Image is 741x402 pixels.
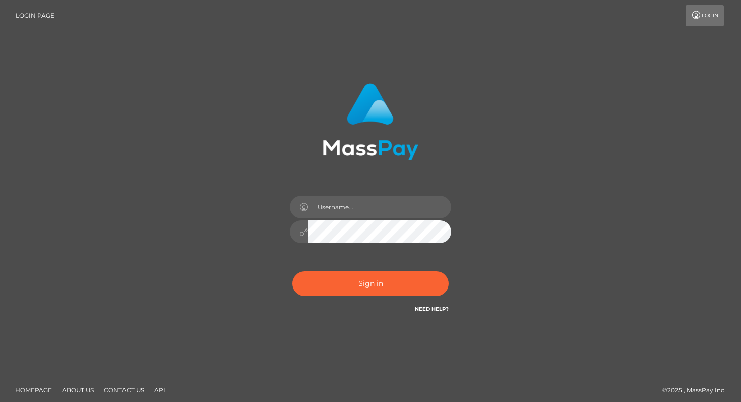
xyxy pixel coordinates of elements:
div: © 2025 , MassPay Inc. [662,385,733,396]
input: Username... [308,196,451,218]
a: Login Page [16,5,54,26]
a: Contact Us [100,382,148,398]
button: Sign in [292,271,449,296]
img: MassPay Login [323,83,418,160]
a: Homepage [11,382,56,398]
a: Login [686,5,724,26]
a: Need Help? [415,306,449,312]
a: About Us [58,382,98,398]
a: API [150,382,169,398]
